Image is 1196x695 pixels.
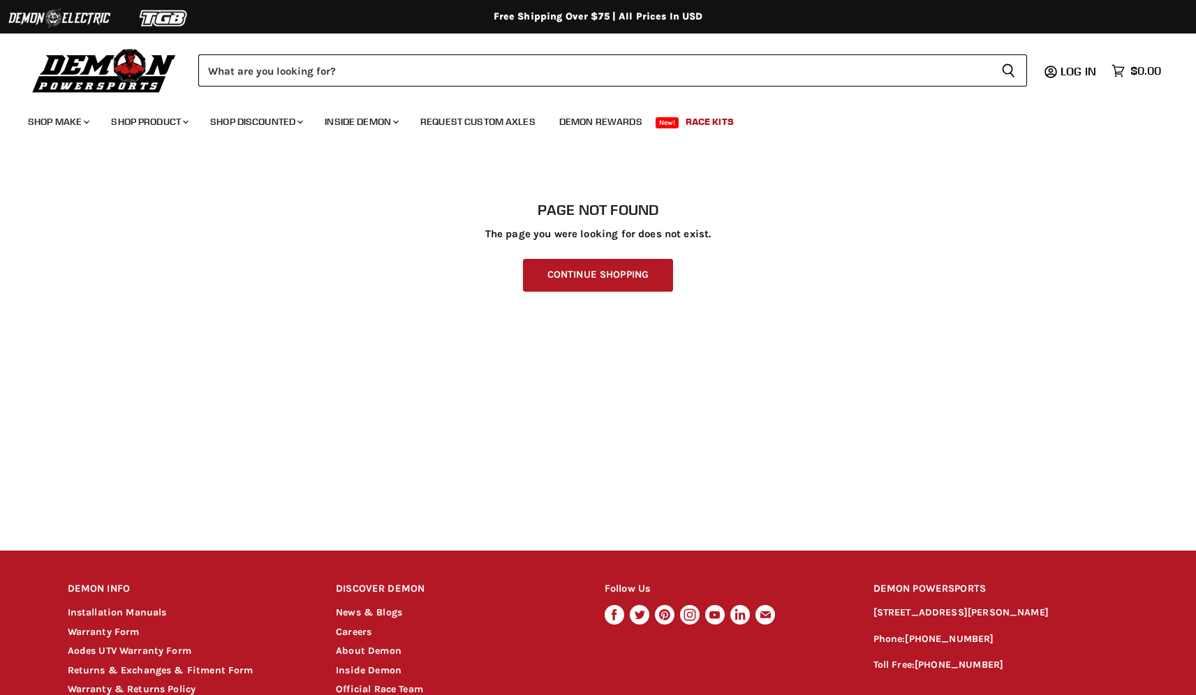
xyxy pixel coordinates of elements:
p: The page you were looking for does not exist. [68,228,1129,240]
a: Continue Shopping [523,259,673,292]
a: [PHONE_NUMBER] [905,633,994,645]
img: TGB Logo 2 [112,5,216,31]
input: Search [198,54,990,87]
span: $0.00 [1130,64,1161,77]
img: Demon Powersports [28,45,181,95]
a: Careers [336,626,371,638]
h1: Page not found [68,202,1129,218]
form: Product [198,54,1027,87]
h2: DEMON POWERSPORTS [873,573,1129,606]
a: Request Custom Axles [410,107,546,136]
a: Demon Rewards [549,107,653,136]
h2: DEMON INFO [68,573,310,606]
a: [PHONE_NUMBER] [915,659,1003,671]
ul: Main menu [17,102,1158,136]
a: Returns & Exchanges & Fitment Form [68,664,253,676]
a: About Demon [336,645,401,657]
div: Free Shipping Over $75 | All Prices In USD [40,10,1157,23]
a: Shop Product [101,107,197,136]
p: Phone: [873,632,1129,648]
a: Aodes UTV Warranty Form [68,645,191,657]
span: Log in [1061,64,1096,78]
a: Warranty Form [68,626,140,638]
span: New! [656,117,679,128]
button: Search [990,54,1027,87]
p: [STREET_ADDRESS][PERSON_NAME] [873,605,1129,621]
a: Official Race Team [336,683,423,695]
a: Log in [1054,65,1105,77]
h2: DISCOVER DEMON [336,573,578,606]
a: $0.00 [1105,61,1168,81]
h2: Follow Us [605,573,847,606]
a: Shop Discounted [200,107,311,136]
a: Warranty & Returns Policy [68,683,196,695]
a: Inside Demon [314,107,407,136]
a: Shop Make [17,107,98,136]
p: Toll Free: [873,657,1129,673]
img: Demon Electric Logo 2 [7,5,112,31]
a: Installation Manuals [68,606,167,618]
a: News & Blogs [336,606,402,618]
a: Inside Demon [336,664,401,676]
a: Race Kits [675,107,744,136]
